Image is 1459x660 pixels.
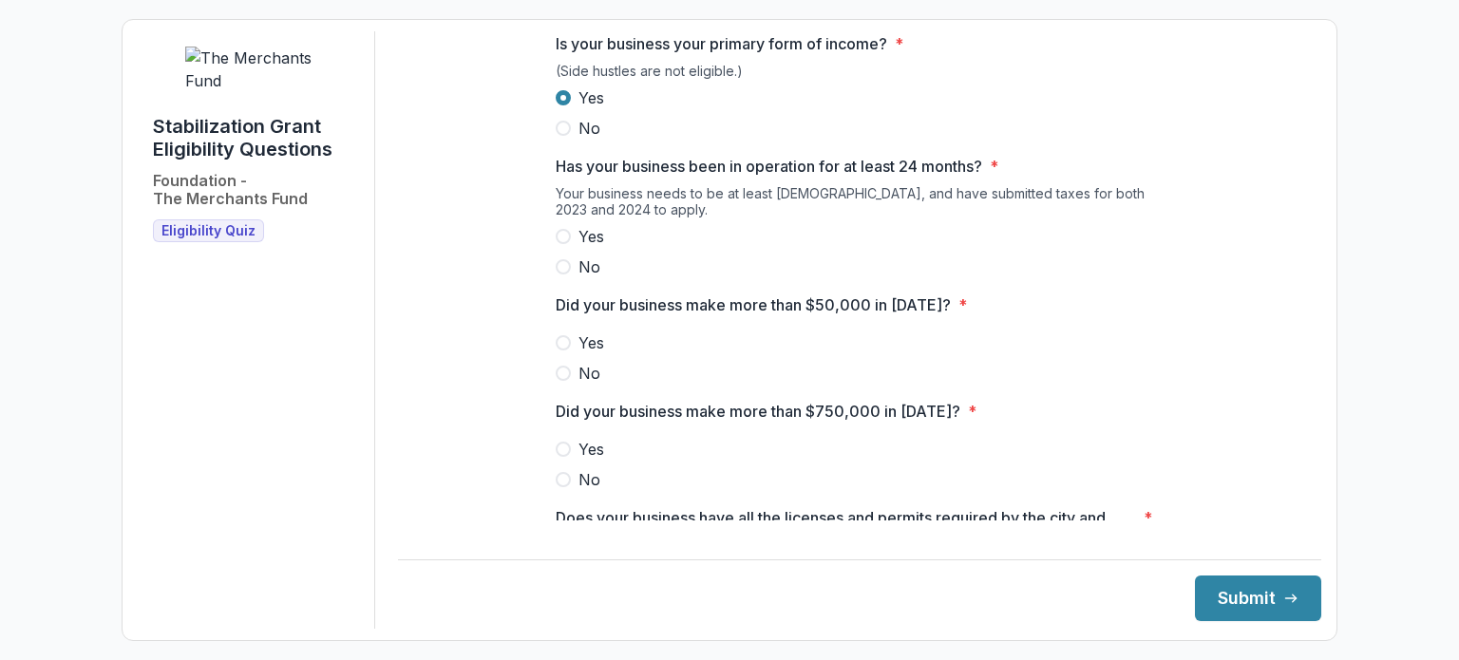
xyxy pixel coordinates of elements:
span: Yes [578,438,604,461]
p: Did your business make more than $750,000 in [DATE]? [556,400,960,423]
p: Does your business have all the licenses and permits required by the city and state to operate? [556,506,1136,552]
p: Has your business been in operation for at least 24 months? [556,155,982,178]
h1: Stabilization Grant Eligibility Questions [153,115,359,160]
div: (Side hustles are not eligible.) [556,63,1164,86]
div: Your business needs to be at least [DEMOGRAPHIC_DATA], and have submitted taxes for both 2023 and... [556,185,1164,225]
img: The Merchants Fund [185,47,328,92]
span: No [578,117,600,140]
p: Did your business make more than $50,000 in [DATE]? [556,293,951,316]
span: Yes [578,86,604,109]
span: No [578,255,600,278]
h2: Foundation - The Merchants Fund [153,172,308,208]
p: Is your business your primary form of income? [556,32,887,55]
button: Submit [1195,575,1321,621]
span: Yes [578,225,604,248]
span: No [578,362,600,385]
span: Yes [578,331,604,354]
span: Eligibility Quiz [161,223,256,239]
span: No [578,468,600,491]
